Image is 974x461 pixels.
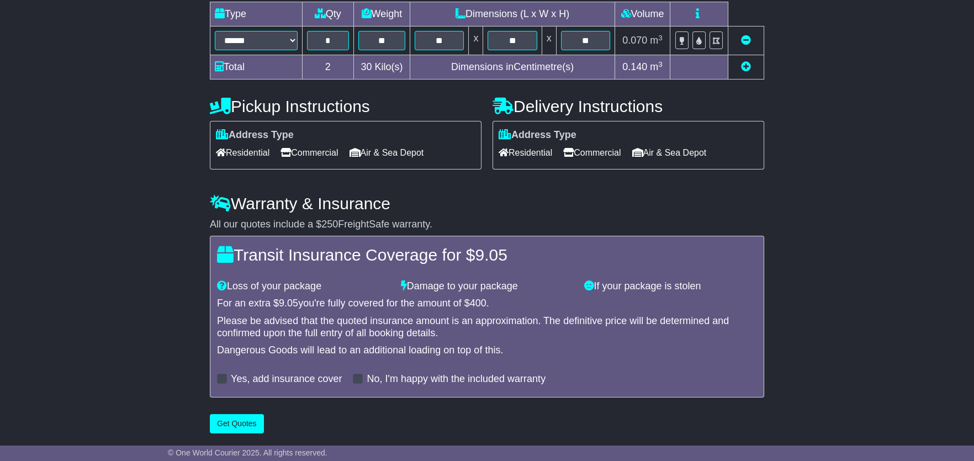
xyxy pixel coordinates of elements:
[350,144,424,161] span: Air & Sea Depot
[216,144,269,161] span: Residential
[470,298,486,309] span: 400
[650,61,663,72] span: m
[469,27,483,55] td: x
[168,448,327,457] span: © One World Courier 2025. All rights reserved.
[493,97,764,115] h4: Delivery Instructions
[210,97,481,115] h4: Pickup Instructions
[280,144,338,161] span: Commercial
[321,219,338,230] span: 250
[217,345,757,357] div: Dangerous Goods will lead to an additional loading on top of this.
[658,34,663,42] sup: 3
[410,2,615,27] td: Dimensions (L x W x H)
[353,2,410,27] td: Weight
[542,27,556,55] td: x
[563,144,621,161] span: Commercial
[632,144,707,161] span: Air & Sea Depot
[303,55,354,80] td: 2
[361,61,372,72] span: 30
[210,2,303,27] td: Type
[410,55,615,80] td: Dimensions in Centimetre(s)
[499,129,576,141] label: Address Type
[210,55,303,80] td: Total
[475,246,507,264] span: 9.05
[279,298,298,309] span: 9.05
[499,144,552,161] span: Residential
[395,280,579,293] div: Damage to your package
[211,280,395,293] div: Loss of your package
[217,246,757,264] h4: Transit Insurance Coverage for $
[579,280,763,293] div: If your package is stolen
[217,315,757,339] div: Please be advised that the quoted insurance amount is an approximation. The definitive price will...
[622,35,647,46] span: 0.070
[650,35,663,46] span: m
[210,194,764,213] h4: Warranty & Insurance
[658,60,663,68] sup: 3
[367,373,546,385] label: No, I'm happy with the included warranty
[353,55,410,80] td: Kilo(s)
[210,219,764,231] div: All our quotes include a $ FreightSafe warranty.
[216,129,294,141] label: Address Type
[741,61,751,72] a: Add new item
[741,35,751,46] a: Remove this item
[622,61,647,72] span: 0.140
[615,2,670,27] td: Volume
[217,298,757,310] div: For an extra $ you're fully covered for the amount of $ .
[231,373,342,385] label: Yes, add insurance cover
[303,2,354,27] td: Qty
[210,414,264,433] button: Get Quotes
